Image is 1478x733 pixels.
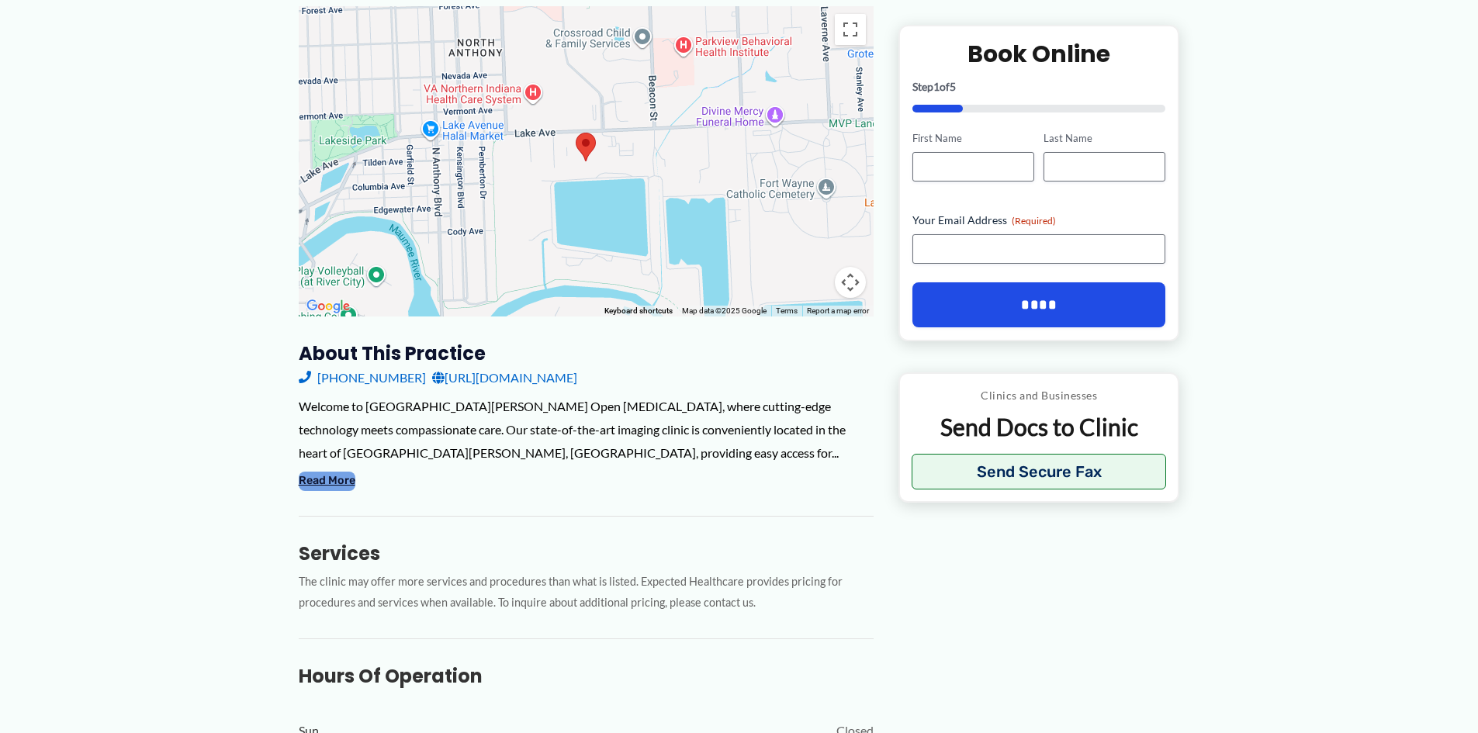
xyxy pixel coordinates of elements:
[432,366,577,389] a: [URL][DOMAIN_NAME]
[912,81,1166,92] p: Step of
[299,572,874,614] p: The clinic may offer more services and procedures than what is listed. Expected Healthcare provid...
[912,131,1034,146] label: First Name
[912,412,1167,442] p: Send Docs to Clinic
[604,306,673,316] button: Keyboard shortcuts
[912,39,1166,69] h2: Book Online
[807,306,869,315] a: Report a map error
[299,366,426,389] a: [PHONE_NUMBER]
[303,296,354,316] a: Open this area in Google Maps (opens a new window)
[299,395,874,464] div: Welcome to [GEOGRAPHIC_DATA][PERSON_NAME] Open [MEDICAL_DATA], where cutting-edge technology meet...
[299,472,355,490] button: Read More
[933,80,940,93] span: 1
[299,664,874,688] h3: Hours of Operation
[912,213,1166,228] label: Your Email Address
[1044,131,1165,146] label: Last Name
[835,14,866,45] button: Toggle fullscreen view
[682,306,767,315] span: Map data ©2025 Google
[299,341,874,365] h3: About this practice
[1012,215,1056,226] span: (Required)
[950,80,956,93] span: 5
[303,296,354,316] img: Google
[776,306,798,315] a: Terms
[835,267,866,298] button: Map camera controls
[912,386,1167,406] p: Clinics and Businesses
[912,454,1167,489] button: Send Secure Fax
[299,541,874,565] h3: Services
